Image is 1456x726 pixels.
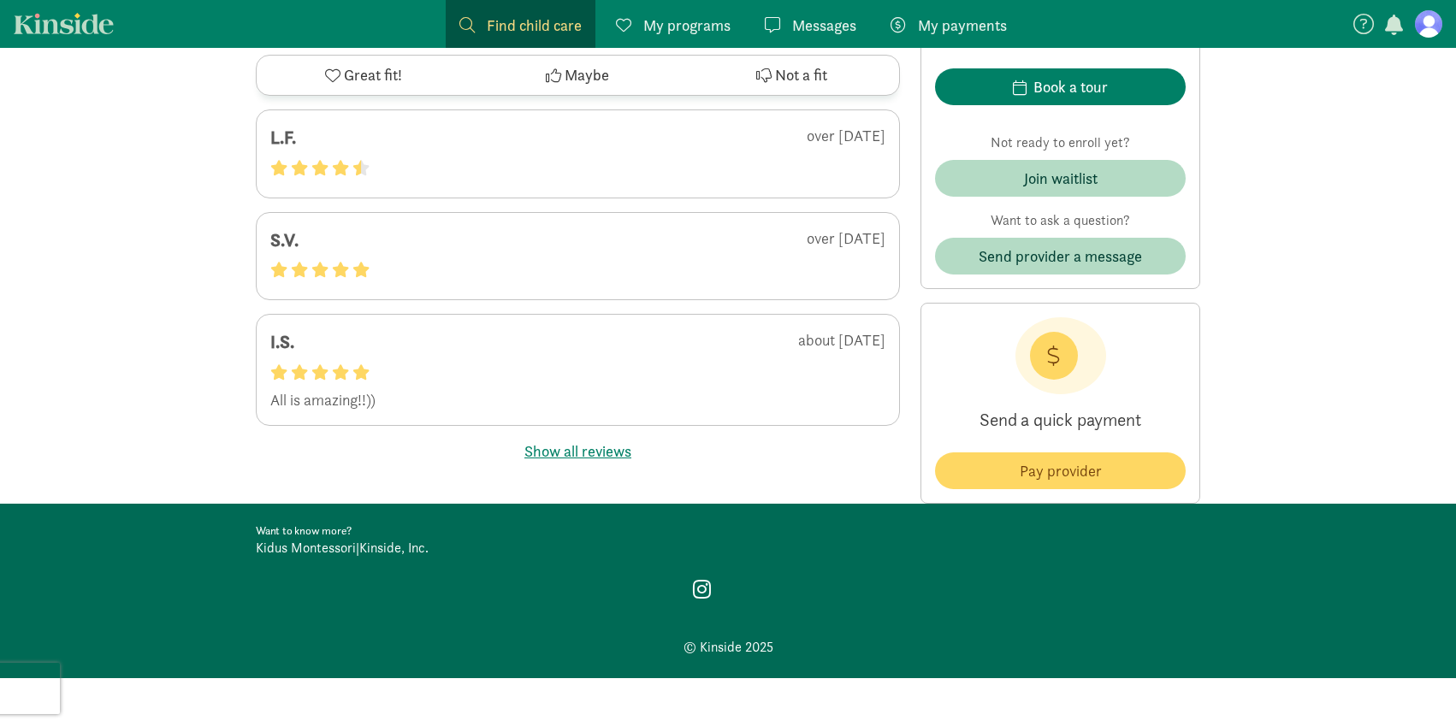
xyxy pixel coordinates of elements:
div: | [256,538,718,558]
div: L.F. [270,124,479,151]
div: Join waitlist [1024,167,1098,190]
p: Want to ask a question? [935,210,1186,231]
div: about [DATE] [479,328,885,363]
span: Find child care [487,14,582,37]
a: Kinside [14,13,114,34]
button: Join waitlist [935,160,1186,197]
div: S.V. [270,227,479,254]
button: Great fit! [257,56,471,95]
div: All is amazing!!)) [270,388,885,411]
button: Not a fit [685,56,899,95]
p: Not ready to enroll yet? [935,133,1186,153]
a: Kinside, Inc. [359,539,429,557]
span: Great fit! [344,64,402,87]
p: Send a quick payment [935,394,1186,446]
button: Maybe [471,56,684,95]
span: Messages [792,14,856,37]
span: Pay provider [1020,459,1102,482]
button: Book a tour [935,68,1186,105]
button: Show all reviews [524,440,631,463]
div: I.S. [270,328,479,356]
div: over [DATE] [479,124,885,158]
span: Send provider a message [979,245,1142,268]
button: Send provider a message [935,238,1186,274]
div: Book a tour [1033,75,1108,98]
span: My payments [918,14,1007,37]
strong: Want to know more? [256,523,351,538]
div: over [DATE] [479,227,885,261]
span: My programs [643,14,731,37]
div: © Kinside 2025 [256,637,1200,658]
span: Not a fit [775,64,827,87]
span: Maybe [565,64,609,87]
a: Kidus Montessori [256,539,356,557]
